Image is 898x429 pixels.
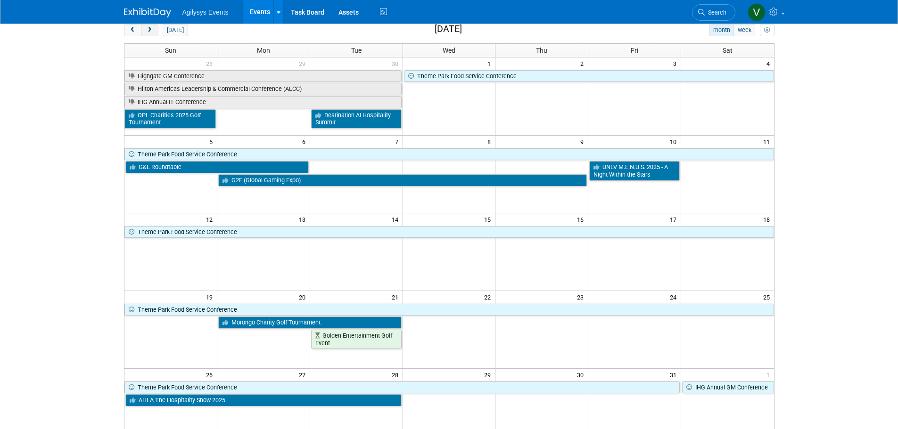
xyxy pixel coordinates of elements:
[631,47,638,54] span: Fri
[483,291,495,303] span: 22
[576,291,588,303] span: 23
[576,369,588,380] span: 30
[579,57,588,69] span: 2
[669,136,681,147] span: 10
[182,8,229,16] span: Agilysys Events
[141,24,158,36] button: next
[298,57,310,69] span: 29
[394,136,403,147] span: 7
[218,174,587,186] a: G2E (Global Gaming Expo)
[124,70,402,82] a: Highgate GM Conference
[748,3,766,21] img: Vaitiare Munoz
[205,291,217,303] span: 19
[391,213,403,225] span: 14
[762,136,774,147] span: 11
[124,24,141,36] button: prev
[483,213,495,225] span: 15
[124,226,774,238] a: Theme Park Food Service Conference
[669,369,681,380] span: 31
[298,291,310,303] span: 20
[124,304,774,316] a: Theme Park Food Service Conference
[576,213,588,225] span: 16
[218,316,402,329] a: Morongo Charity Golf Tournament
[404,70,774,82] a: Theme Park Food Service Conference
[669,291,681,303] span: 24
[682,381,774,394] a: IHG Annual GM Conference
[705,9,726,16] span: Search
[435,24,462,34] h2: [DATE]
[163,24,188,36] button: [DATE]
[125,161,309,173] a: G&L Roundtable
[486,57,495,69] span: 1
[205,57,217,69] span: 28
[351,47,362,54] span: Tue
[311,109,402,129] a: Destination AI Hospitality Summit
[733,24,755,36] button: week
[298,369,310,380] span: 27
[391,291,403,303] span: 21
[391,369,403,380] span: 28
[208,136,217,147] span: 5
[205,369,217,380] span: 26
[391,57,403,69] span: 30
[483,369,495,380] span: 29
[766,369,774,380] span: 1
[124,148,774,161] a: Theme Park Food Service Conference
[766,57,774,69] span: 4
[124,381,680,394] a: Theme Park Food Service Conference
[762,213,774,225] span: 18
[124,83,402,95] a: Hilton Americas Leadership & Commercial Conference (ALCC)
[669,213,681,225] span: 17
[298,213,310,225] span: 13
[486,136,495,147] span: 8
[672,57,681,69] span: 3
[723,47,733,54] span: Sat
[709,24,734,36] button: month
[205,213,217,225] span: 12
[124,109,216,129] a: OPL Charities 2025 Golf Tournament
[311,330,402,349] a: Golden Entertainment Golf Event
[165,47,176,54] span: Sun
[443,47,455,54] span: Wed
[579,136,588,147] span: 9
[762,291,774,303] span: 25
[257,47,270,54] span: Mon
[589,161,680,180] a: UNLV M.E.N.U.S. 2025 - A Night Within the Stars
[764,27,770,33] i: Personalize Calendar
[760,24,774,36] button: myCustomButton
[125,394,402,406] a: AHLA The Hospitality Show 2025
[536,47,547,54] span: Thu
[301,136,310,147] span: 6
[124,96,402,108] a: IHG Annual IT Conference
[692,4,735,21] a: Search
[124,8,171,17] img: ExhibitDay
